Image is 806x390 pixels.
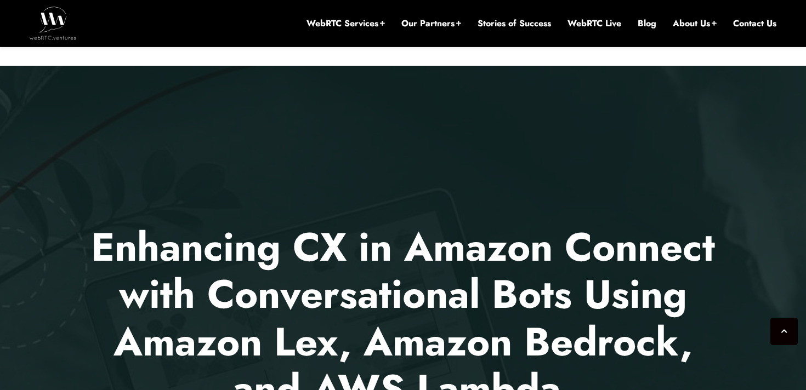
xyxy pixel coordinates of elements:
[638,18,656,30] a: Blog
[478,18,551,30] a: Stories of Success
[733,18,776,30] a: Contact Us
[401,18,461,30] a: Our Partners
[673,18,717,30] a: About Us
[306,18,385,30] a: WebRTC Services
[567,18,621,30] a: WebRTC Live
[30,7,76,39] img: WebRTC.ventures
